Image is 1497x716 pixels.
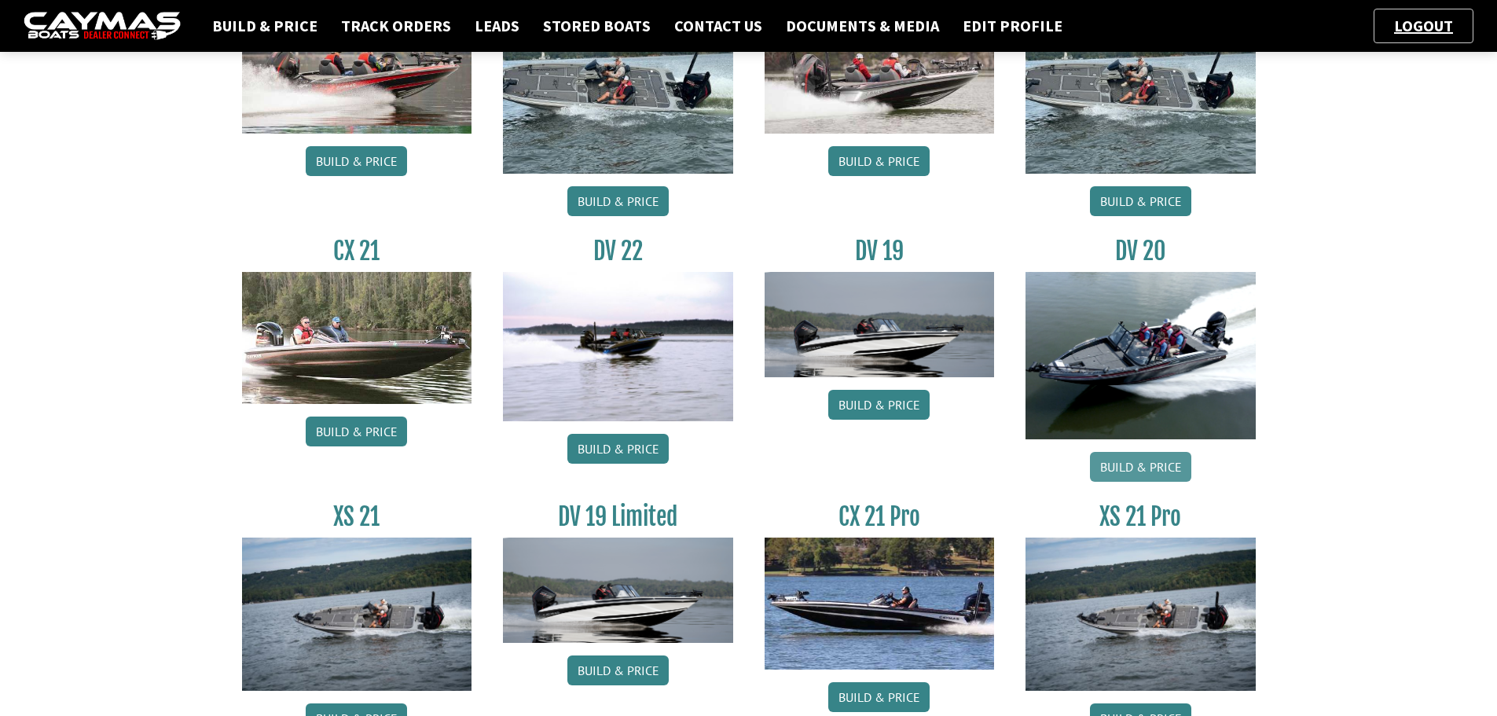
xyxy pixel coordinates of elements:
h3: CX 21 Pro [765,502,995,531]
a: Build & Price [567,655,669,685]
img: DV_20_from_website_for_caymas_connect.png [1026,272,1256,439]
img: dv-19-ban_from_website_for_caymas_connect.png [503,538,733,643]
a: Build & Price [306,417,407,446]
a: Build & Price [567,434,669,464]
img: XS_20_resized.jpg [1026,1,1256,173]
h3: DV 22 [503,237,733,266]
img: XS_21_thumbnail.jpg [1026,538,1256,691]
a: Build & Price [828,390,930,420]
a: Build & Price [828,146,930,176]
a: Contact Us [666,16,770,36]
h3: XS 21 Pro [1026,502,1256,531]
img: caymas-dealer-connect-2ed40d3bc7270c1d8d7ffb4b79bf05adc795679939227970def78ec6f6c03838.gif [24,12,181,41]
h3: CX 21 [242,237,472,266]
h3: DV 19 [765,237,995,266]
a: Build & Price [306,146,407,176]
a: Leads [467,16,527,36]
a: Build & Price [567,186,669,216]
a: Edit Profile [955,16,1070,36]
a: Build & Price [828,682,930,712]
img: CX-21Pro_thumbnail.jpg [765,538,995,670]
img: XS_20_resized.jpg [503,1,733,173]
a: Stored Boats [535,16,659,36]
a: Build & Price [1090,186,1191,216]
h3: XS 21 [242,502,472,531]
h3: DV 19 Limited [503,502,733,531]
a: Logout [1386,16,1461,35]
h3: DV 20 [1026,237,1256,266]
a: Track Orders [333,16,459,36]
a: Build & Price [204,16,325,36]
a: Documents & Media [778,16,947,36]
img: XS_21_thumbnail.jpg [242,538,472,691]
img: CX-20_thumbnail.jpg [242,1,472,133]
img: dv-19-ban_from_website_for_caymas_connect.png [765,272,995,377]
a: Build & Price [1090,452,1191,482]
img: CX-20Pro_thumbnail.jpg [765,1,995,133]
img: CX21_thumb.jpg [242,272,472,404]
img: DV22_original_motor_cropped_for_caymas_connect.jpg [503,272,733,421]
